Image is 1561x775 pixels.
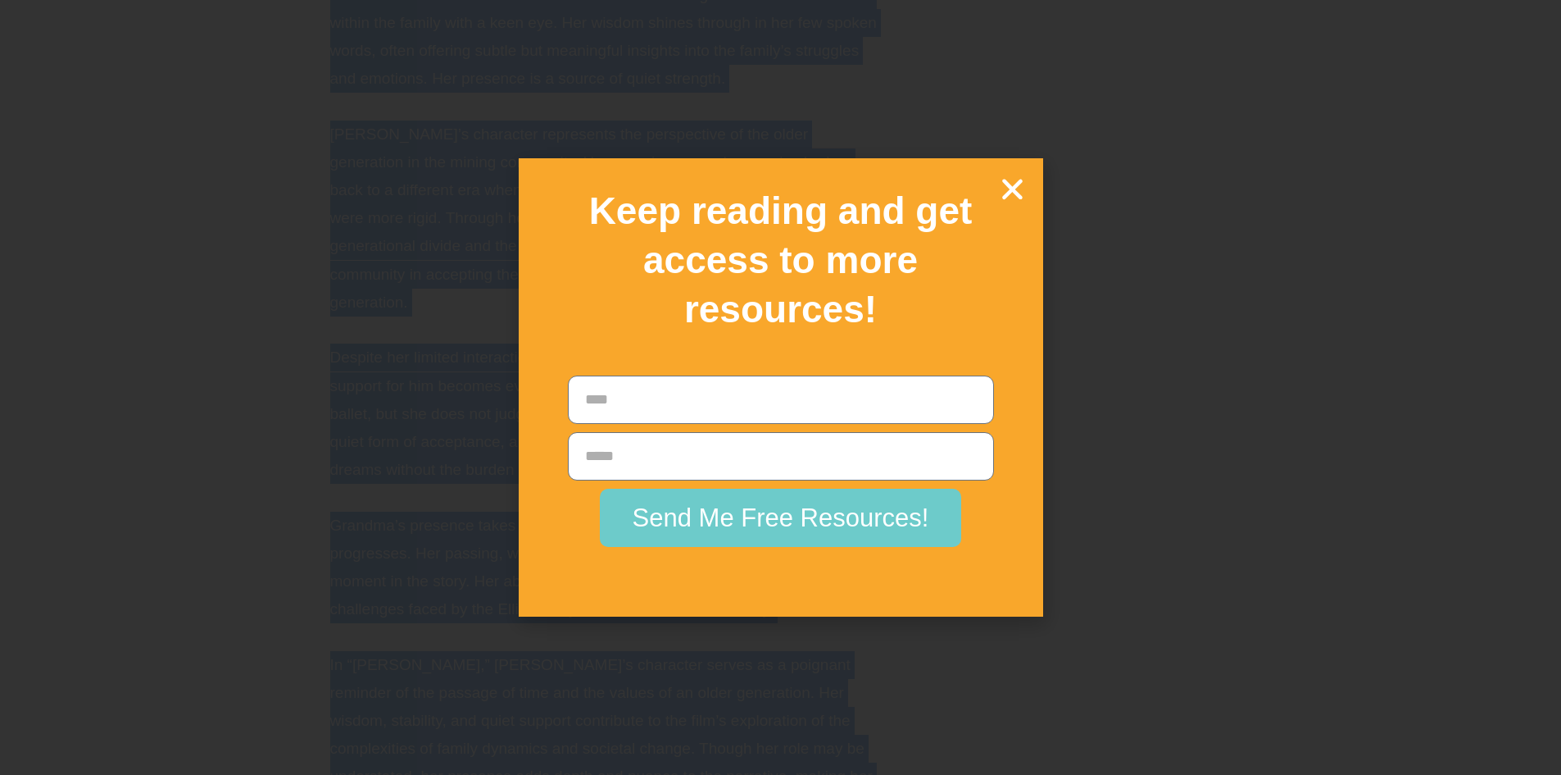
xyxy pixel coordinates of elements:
span: Send Me Free Resources! [633,505,929,531]
iframe: Chat Widget [1288,590,1561,775]
h2: Keep reading and get access to more resources! [547,187,1014,334]
a: Close [998,175,1027,203]
button: Send Me Free Resources! [600,489,962,547]
form: New Form [568,376,994,555]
